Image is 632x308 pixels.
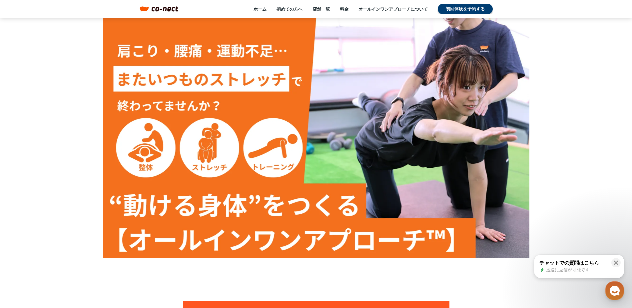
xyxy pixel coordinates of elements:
[254,6,267,12] a: ホーム
[277,6,303,12] a: 初めての方へ
[438,4,493,14] a: 初回体験を予約する
[358,6,428,12] a: オールインワンアプローチについて
[340,6,348,12] a: 料金
[313,6,330,12] a: 店舗一覧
